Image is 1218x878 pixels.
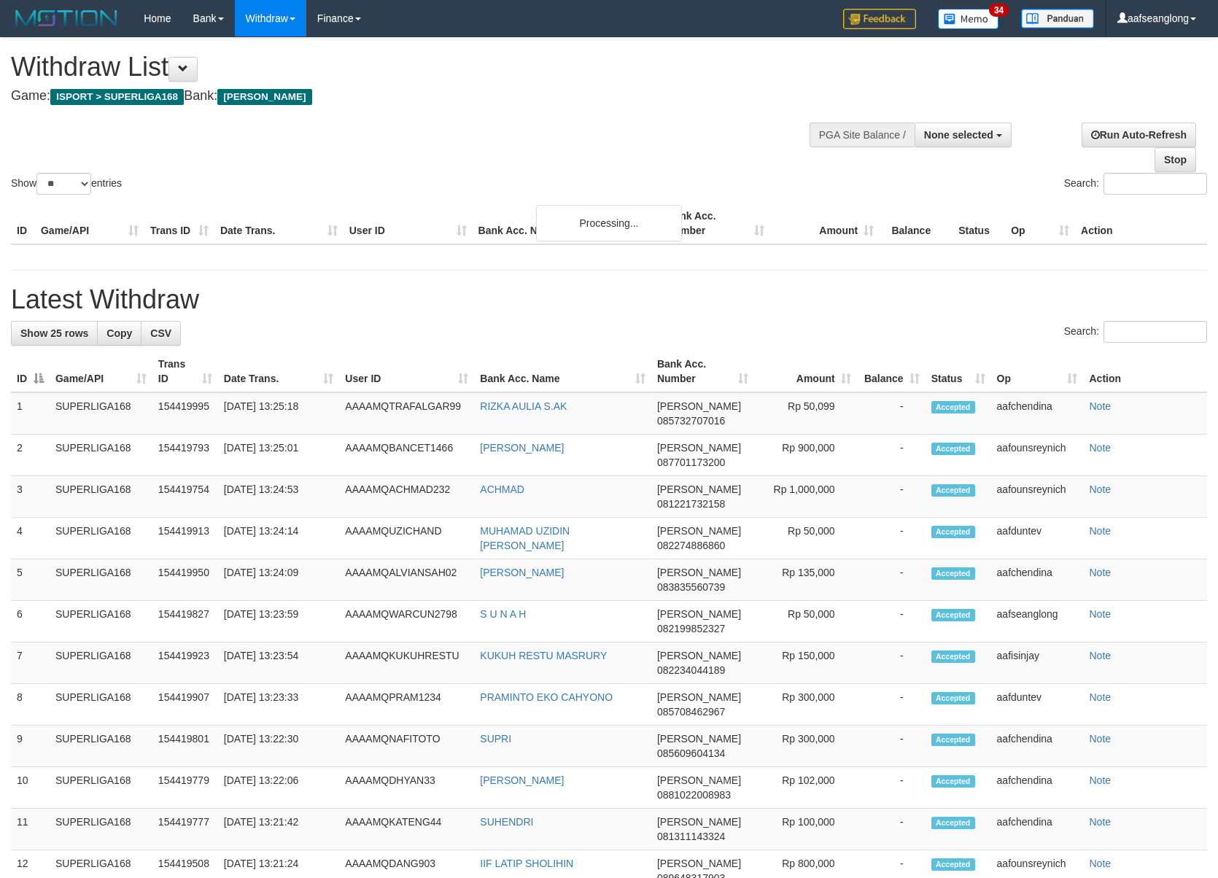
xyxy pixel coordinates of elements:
[474,351,651,392] th: Bank Acc. Name: activate to sort column ascending
[11,203,35,244] th: ID
[857,476,926,518] td: -
[1089,525,1111,537] a: Note
[657,540,725,551] span: Copy 082274886860 to clipboard
[931,484,975,497] span: Accepted
[11,173,122,195] label: Show entries
[50,601,152,642] td: SUPERLIGA168
[991,476,1084,518] td: aafounsreynich
[344,203,473,244] th: User ID
[50,559,152,601] td: SUPERLIGA168
[11,321,98,346] a: Show 25 rows
[11,642,50,684] td: 7
[141,321,181,346] a: CSV
[339,601,474,642] td: AAAAMQWARCUN2798
[144,203,214,244] th: Trans ID
[754,518,857,559] td: Rp 50,000
[218,518,340,559] td: [DATE] 13:24:14
[339,559,474,601] td: AAAAMQALVIANSAH02
[214,203,344,244] th: Date Trans.
[50,518,152,559] td: SUPERLIGA168
[754,392,857,435] td: Rp 50,099
[991,351,1084,392] th: Op: activate to sort column ascending
[657,816,741,828] span: [PERSON_NAME]
[857,809,926,850] td: -
[152,684,218,726] td: 154419907
[931,401,975,413] span: Accepted
[36,173,91,195] select: Showentries
[11,53,797,82] h1: Withdraw List
[991,601,1084,642] td: aafseanglong
[11,601,50,642] td: 6
[924,129,993,141] span: None selected
[770,203,880,244] th: Amount
[1064,173,1207,195] label: Search:
[473,203,662,244] th: Bank Acc. Name
[857,601,926,642] td: -
[931,567,975,580] span: Accepted
[480,400,567,412] a: RIZKA AULIA S.AK
[11,392,50,435] td: 1
[218,767,340,809] td: [DATE] 13:22:06
[152,559,218,601] td: 154419950
[217,89,311,105] span: [PERSON_NAME]
[536,205,682,241] div: Processing...
[50,642,152,684] td: SUPERLIGA168
[480,525,570,551] a: MUHAMAD UZIDIN [PERSON_NAME]
[150,327,171,339] span: CSV
[152,518,218,559] td: 154419913
[657,415,725,427] span: Copy 085732707016 to clipboard
[857,726,926,767] td: -
[938,9,999,29] img: Button%20Memo.svg
[480,650,607,661] a: KUKUH RESTU MASRURY
[218,392,340,435] td: [DATE] 13:25:18
[50,435,152,476] td: SUPERLIGA168
[657,831,725,842] span: Copy 081311143324 to clipboard
[1089,691,1111,703] a: Note
[991,435,1084,476] td: aafounsreynich
[1089,442,1111,454] a: Note
[651,351,754,392] th: Bank Acc. Number: activate to sort column ascending
[754,684,857,726] td: Rp 300,000
[754,767,857,809] td: Rp 102,000
[152,601,218,642] td: 154419827
[857,642,926,684] td: -
[339,351,474,392] th: User ID: activate to sort column ascending
[657,774,741,786] span: [PERSON_NAME]
[657,789,731,801] span: Copy 0881022008983 to clipboard
[35,203,144,244] th: Game/API
[480,442,564,454] a: [PERSON_NAME]
[11,476,50,518] td: 3
[857,392,926,435] td: -
[754,559,857,601] td: Rp 135,000
[152,351,218,392] th: Trans ID: activate to sort column ascending
[931,775,975,788] span: Accepted
[152,392,218,435] td: 154419995
[931,734,975,746] span: Accepted
[11,89,797,104] h4: Game: Bank:
[931,692,975,704] span: Accepted
[1103,321,1207,343] input: Search:
[339,518,474,559] td: AAAAMQUZICHAND
[754,435,857,476] td: Rp 900,000
[1089,858,1111,869] a: Note
[1089,816,1111,828] a: Note
[152,767,218,809] td: 154419779
[754,601,857,642] td: Rp 50,000
[657,733,741,745] span: [PERSON_NAME]
[218,435,340,476] td: [DATE] 13:25:01
[339,642,474,684] td: AAAAMQKUKUHRESTU
[218,351,340,392] th: Date Trans.: activate to sort column ascending
[218,476,340,518] td: [DATE] 13:24:53
[152,476,218,518] td: 154419754
[657,567,741,578] span: [PERSON_NAME]
[1075,203,1207,244] th: Action
[106,327,132,339] span: Copy
[657,650,741,661] span: [PERSON_NAME]
[931,650,975,663] span: Accepted
[480,691,613,703] a: PRAMINTO EKO CAHYONO
[991,767,1084,809] td: aafchendina
[11,351,50,392] th: ID: activate to sort column descending
[953,203,1005,244] th: Status
[1155,147,1196,172] a: Stop
[20,327,88,339] span: Show 25 rows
